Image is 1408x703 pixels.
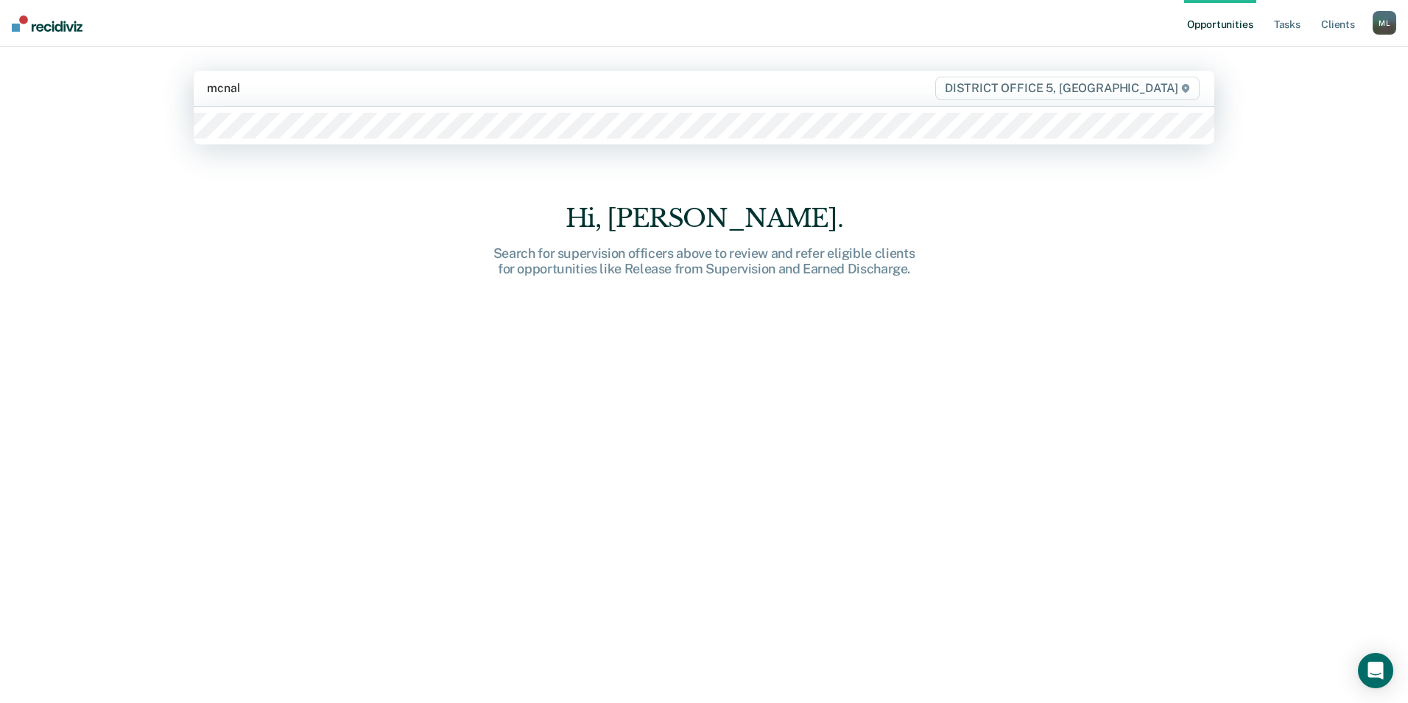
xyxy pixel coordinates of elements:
button: ML [1373,11,1396,35]
span: DISTRICT OFFICE 5, [GEOGRAPHIC_DATA] [935,77,1200,100]
div: Hi, [PERSON_NAME]. [468,203,940,234]
div: M L [1373,11,1396,35]
div: Open Intercom Messenger [1358,653,1393,688]
div: Search for supervision officers above to review and refer eligible clients for opportunities like... [468,245,940,277]
img: Recidiviz [12,15,82,32]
